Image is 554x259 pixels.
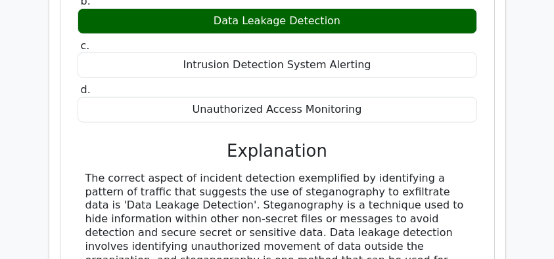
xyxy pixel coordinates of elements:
[78,97,477,123] div: Unauthorized Access Monitoring
[78,52,477,78] div: Intrusion Detection System Alerting
[81,83,91,96] span: d.
[81,39,90,52] span: c.
[85,141,469,161] h3: Explanation
[78,9,477,34] div: Data Leakage Detection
